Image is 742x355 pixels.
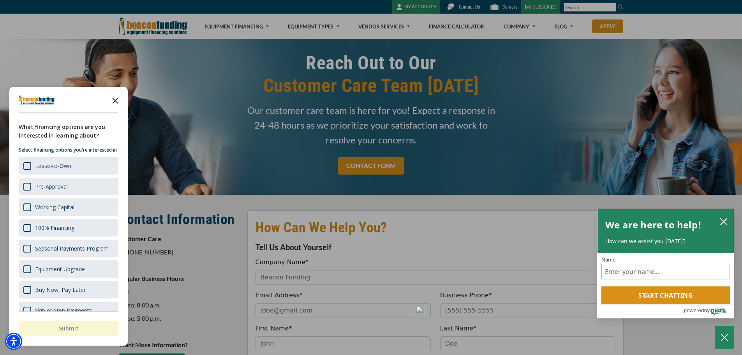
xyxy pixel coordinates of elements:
div: Working Capital [35,203,74,211]
label: Name [601,257,730,262]
button: close chatbox [717,216,730,227]
a: Powered by Olark [684,305,734,318]
div: Skip or Step Payments [19,302,118,319]
img: Company logo [19,95,55,105]
p: How can we assist you [DATE]? [605,237,726,245]
div: 100% Financing [35,224,74,231]
div: Buy Now, Pay Later [35,286,86,293]
div: Seasonal Payments Program [19,240,118,257]
div: Lease-to-Own [19,157,118,175]
span: powered [684,306,704,315]
div: Lease-to-Own [35,162,71,170]
div: Equipment Upgrade [35,265,85,273]
div: Seasonal Payments Program [35,245,109,252]
div: Equipment Upgrade [19,260,118,278]
div: Accessibility Menu [5,333,22,350]
div: Buy Now, Pay Later [19,281,118,298]
div: olark chatbox [597,209,734,319]
input: Name [601,264,730,279]
div: Pre-Approval [19,178,118,195]
div: Pre-Approval [35,183,68,190]
div: 100% Financing [19,219,118,237]
button: Close Chatbox [715,326,734,349]
button: Start chatting [601,286,730,304]
button: Close the survey [108,92,123,108]
div: Skip or Step Payments [35,307,92,314]
div: Working Capital [19,198,118,216]
div: What financing options are you interested in learning about? [19,123,118,140]
div: Survey [9,87,128,346]
p: Select financing options you're interested in [19,146,118,154]
h2: We are here to help! [605,217,701,233]
span: by [704,306,710,315]
button: Submit [19,321,118,336]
